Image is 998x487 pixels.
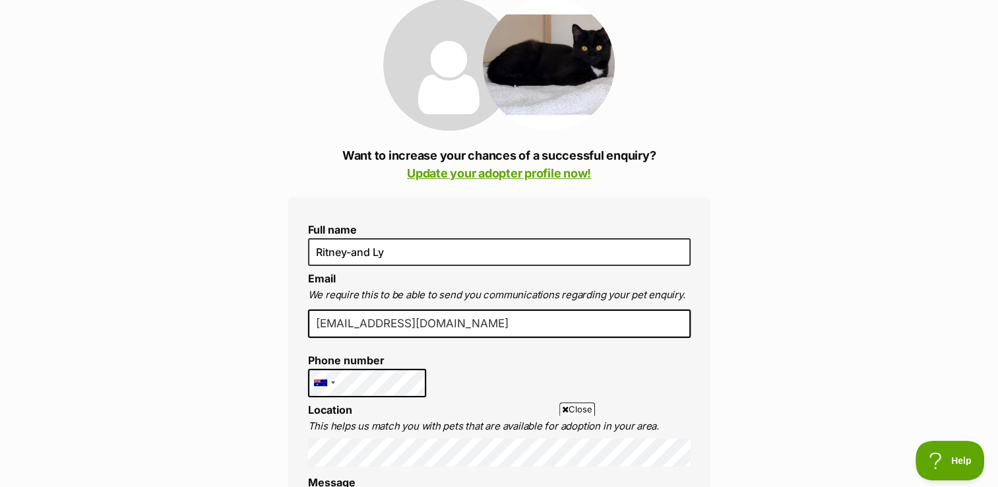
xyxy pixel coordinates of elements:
[308,288,691,303] p: We require this to be able to send you communications regarding your pet enquiry.
[309,370,339,397] div: Australia: +61
[288,146,710,182] p: Want to increase your chances of a successful enquiry?
[308,403,352,416] label: Location
[407,166,591,180] a: Update your adopter profile now!
[916,441,985,480] iframe: Help Scout Beacon - Open
[259,421,739,480] iframe: Advertisement
[308,224,691,236] label: Full name
[308,238,691,266] input: E.g. Jimmy Chew
[308,354,427,366] label: Phone number
[308,272,336,285] label: Email
[559,403,595,416] span: Close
